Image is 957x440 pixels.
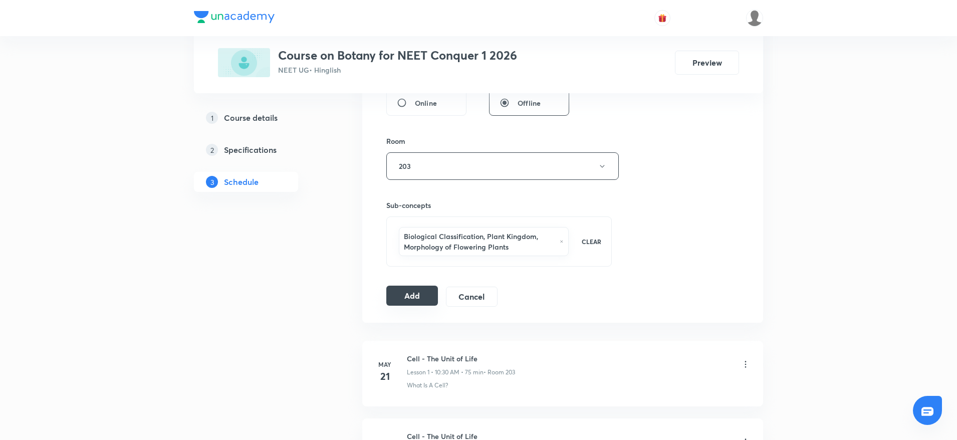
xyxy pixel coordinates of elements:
[278,48,517,63] h3: Course on Botany for NEET Conquer 1 2026
[582,237,601,246] p: CLEAR
[206,112,218,124] p: 1
[375,369,395,384] h4: 21
[658,14,667,23] img: avatar
[224,176,259,188] h5: Schedule
[386,286,438,306] button: Add
[224,112,278,124] h5: Course details
[194,140,330,160] a: 2Specifications
[675,51,739,75] button: Preview
[194,108,330,128] a: 1Course details
[206,176,218,188] p: 3
[518,98,541,108] span: Offline
[386,200,612,210] h6: Sub-concepts
[407,368,484,377] p: Lesson 1 • 10:30 AM • 75 min
[386,136,405,146] h6: Room
[654,10,670,26] button: avatar
[194,11,275,26] a: Company Logo
[218,48,270,77] img: 2FA05060-937F-4D02-91B0-79BD4B15A680_plus.png
[407,353,515,364] h6: Cell - The Unit of Life
[746,10,763,27] img: Ankit Porwal
[415,98,437,108] span: Online
[194,11,275,23] img: Company Logo
[404,231,555,252] h6: Biological Classification, Plant Kingdom, Morphology of Flowering Plants
[407,381,448,390] p: What Is A Cell?
[484,368,515,377] p: • Room 203
[278,65,517,75] p: NEET UG • Hinglish
[375,360,395,369] h6: May
[446,287,498,307] button: Cancel
[206,144,218,156] p: 2
[386,152,619,180] button: 203
[224,144,277,156] h5: Specifications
